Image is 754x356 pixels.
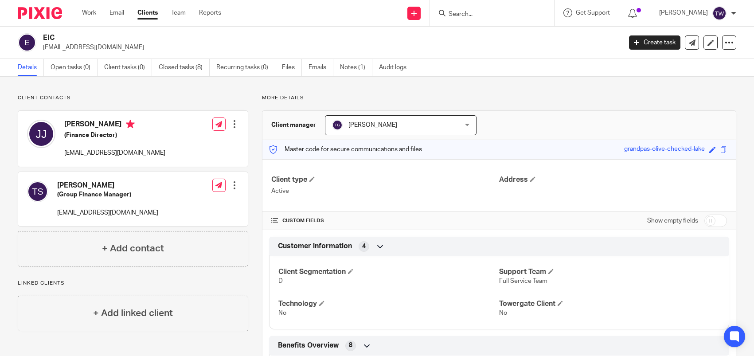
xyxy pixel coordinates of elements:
[282,59,302,76] a: Files
[340,59,372,76] a: Notes (1)
[64,149,165,157] p: [EMAIL_ADDRESS][DOMAIN_NAME]
[18,280,248,287] p: Linked clients
[43,43,616,52] p: [EMAIL_ADDRESS][DOMAIN_NAME]
[43,33,501,43] h2: EIC
[57,208,158,217] p: [EMAIL_ADDRESS][DOMAIN_NAME]
[448,11,527,19] input: Search
[499,299,720,309] h4: Towergate Client
[278,299,499,309] h4: Technology
[57,190,158,199] h5: (Group Finance Manager)
[348,122,397,128] span: [PERSON_NAME]
[647,216,698,225] label: Show empty fields
[18,33,36,52] img: svg%3E
[82,8,96,17] a: Work
[499,267,720,277] h4: Support Team
[624,145,705,155] div: grandpas-olive-checked-lake
[499,310,507,316] span: No
[499,278,547,284] span: Full Service Team
[57,181,158,190] h4: [PERSON_NAME]
[64,131,165,140] h5: (Finance Director)
[362,242,366,251] span: 4
[499,175,727,184] h4: Address
[104,59,152,76] a: Client tasks (0)
[576,10,610,16] span: Get Support
[712,6,727,20] img: svg%3E
[271,121,316,129] h3: Client manager
[171,8,186,17] a: Team
[93,306,173,320] h4: + Add linked client
[659,8,708,17] p: [PERSON_NAME]
[629,35,680,50] a: Create task
[332,120,343,130] img: svg%3E
[27,181,48,202] img: svg%3E
[271,175,499,184] h4: Client type
[64,120,165,131] h4: [PERSON_NAME]
[278,242,352,251] span: Customer information
[216,59,275,76] a: Recurring tasks (0)
[278,267,499,277] h4: Client Segmentation
[18,7,62,19] img: Pixie
[159,59,210,76] a: Closed tasks (8)
[137,8,158,17] a: Clients
[278,278,283,284] span: D
[278,341,339,350] span: Benefits Overview
[271,217,499,224] h4: CUSTOM FIELDS
[18,94,248,102] p: Client contacts
[109,8,124,17] a: Email
[126,120,135,129] i: Primary
[18,59,44,76] a: Details
[269,145,422,154] p: Master code for secure communications and files
[102,242,164,255] h4: + Add contact
[262,94,736,102] p: More details
[51,59,98,76] a: Open tasks (0)
[27,120,55,148] img: svg%3E
[278,310,286,316] span: No
[199,8,221,17] a: Reports
[271,187,499,196] p: Active
[349,341,352,350] span: 8
[379,59,413,76] a: Audit logs
[309,59,333,76] a: Emails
